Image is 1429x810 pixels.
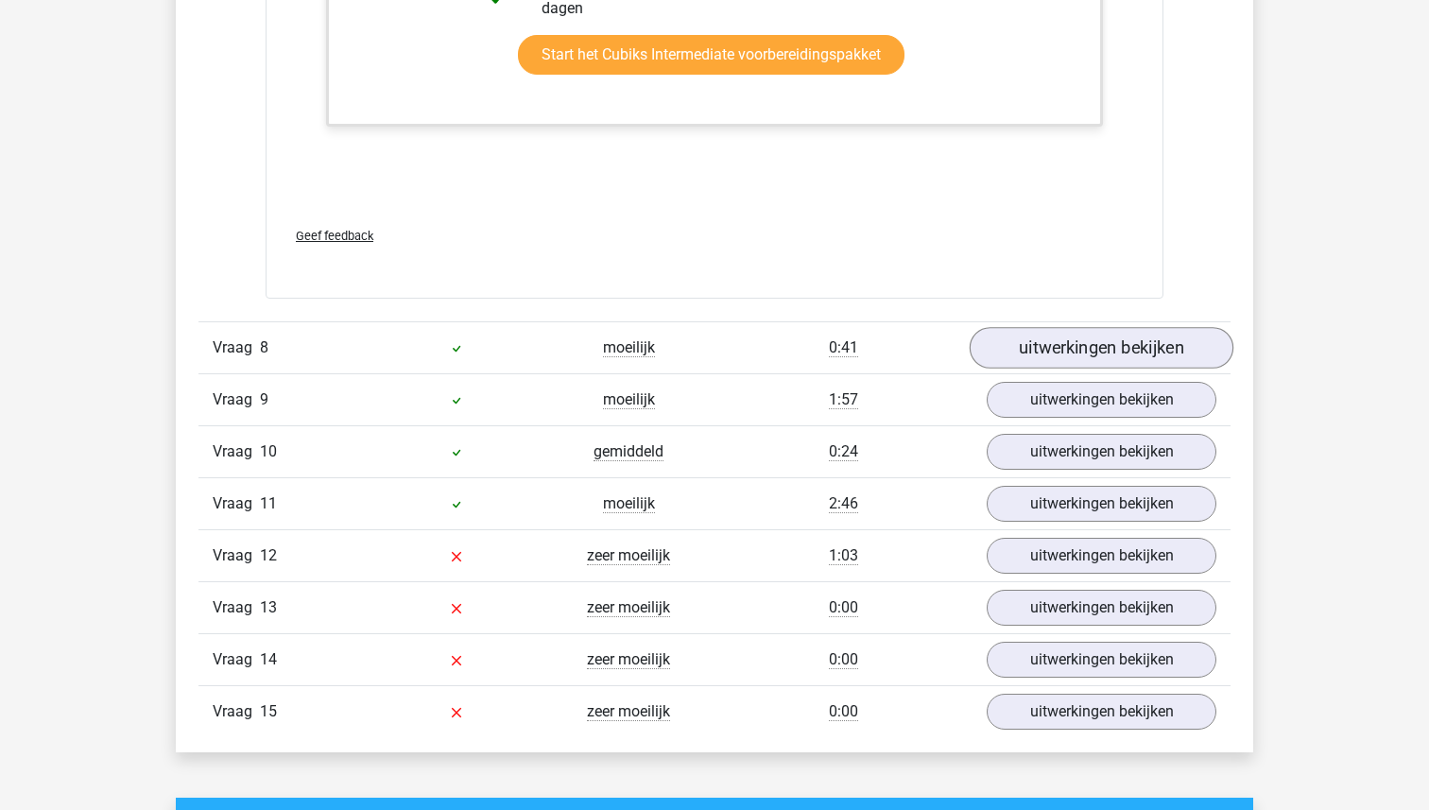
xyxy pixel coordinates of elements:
[829,702,858,721] span: 0:00
[987,694,1216,730] a: uitwerkingen bekijken
[260,702,277,720] span: 15
[260,338,268,356] span: 8
[213,388,260,411] span: Vraag
[970,328,1233,370] a: uitwerkingen bekijken
[829,390,858,409] span: 1:57
[603,494,655,513] span: moeilijk
[587,546,670,565] span: zeer moeilijk
[829,442,858,461] span: 0:24
[987,434,1216,470] a: uitwerkingen bekijken
[987,538,1216,574] a: uitwerkingen bekijken
[987,486,1216,522] a: uitwerkingen bekijken
[594,442,663,461] span: gemiddeld
[260,494,277,512] span: 11
[987,382,1216,418] a: uitwerkingen bekijken
[603,390,655,409] span: moeilijk
[260,546,277,564] span: 12
[213,492,260,515] span: Vraag
[296,229,373,243] span: Geef feedback
[829,650,858,669] span: 0:00
[213,700,260,723] span: Vraag
[587,598,670,617] span: zeer moeilijk
[213,648,260,671] span: Vraag
[213,440,260,463] span: Vraag
[829,338,858,357] span: 0:41
[260,390,268,408] span: 9
[829,546,858,565] span: 1:03
[829,598,858,617] span: 0:00
[987,642,1216,678] a: uitwerkingen bekijken
[260,598,277,616] span: 13
[603,338,655,357] span: moeilijk
[587,702,670,721] span: zeer moeilijk
[213,596,260,619] span: Vraag
[518,35,904,75] a: Start het Cubiks Intermediate voorbereidingspakket
[987,590,1216,626] a: uitwerkingen bekijken
[587,650,670,669] span: zeer moeilijk
[213,336,260,359] span: Vraag
[213,544,260,567] span: Vraag
[260,650,277,668] span: 14
[829,494,858,513] span: 2:46
[260,442,277,460] span: 10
